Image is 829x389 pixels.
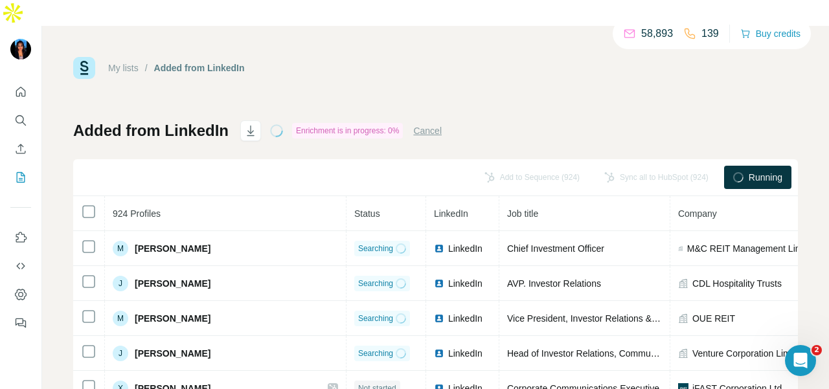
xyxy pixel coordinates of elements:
span: LinkedIn [448,242,483,255]
span: CDL Hospitality Trusts [692,277,782,290]
li: / [145,61,148,74]
span: Vice President, Investor Relations & Sustainability [507,313,707,324]
button: Quick start [10,80,31,104]
button: Cancel [413,124,442,137]
span: Job title [507,208,538,219]
button: Use Surfe API [10,254,31,278]
img: Avatar [10,39,31,60]
h1: Added from LinkedIn [73,120,229,141]
img: LinkedIn logo [434,278,444,289]
span: Searching [358,348,393,359]
span: LinkedIn [448,347,483,360]
iframe: Intercom live chat [785,345,816,376]
p: 58,893 [641,26,673,41]
button: Search [10,109,31,132]
div: Added from LinkedIn [154,61,245,74]
button: Feedback [10,311,31,335]
span: Venture Corporation Limited [692,347,805,360]
span: Running [749,171,782,184]
div: J [113,276,128,291]
span: LinkedIn [448,312,483,325]
span: Searching [358,243,393,254]
span: Company [678,208,717,219]
span: OUE REIT [692,312,735,325]
img: LinkedIn logo [434,243,444,254]
span: Status [354,208,380,219]
div: M [113,311,128,326]
img: Surfe Logo [73,57,95,79]
img: LinkedIn logo [434,348,444,359]
span: [PERSON_NAME] [135,277,210,290]
button: Buy credits [740,25,801,43]
button: Enrich CSV [10,137,31,161]
img: LinkedIn logo [434,313,444,324]
span: AVP. Investor Relations [507,278,601,289]
span: LinkedIn [434,208,468,219]
p: 139 [701,26,719,41]
span: Head of Investor Relations, Communications & Sustainability [507,348,751,359]
div: Enrichment is in progress: 0% [292,123,403,139]
button: Use Surfe on LinkedIn [10,226,31,249]
span: Chief Investment Officer [507,243,604,254]
span: [PERSON_NAME] [135,347,210,360]
div: M [113,241,128,256]
a: My lists [108,63,139,73]
span: LinkedIn [448,277,483,290]
span: Searching [358,313,393,324]
span: 924 Profiles [113,208,161,219]
span: [PERSON_NAME] [135,312,210,325]
button: Dashboard [10,283,31,306]
button: My lists [10,166,31,189]
div: J [113,346,128,361]
span: 2 [812,345,822,355]
span: Searching [358,278,393,289]
span: [PERSON_NAME] [135,242,210,255]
